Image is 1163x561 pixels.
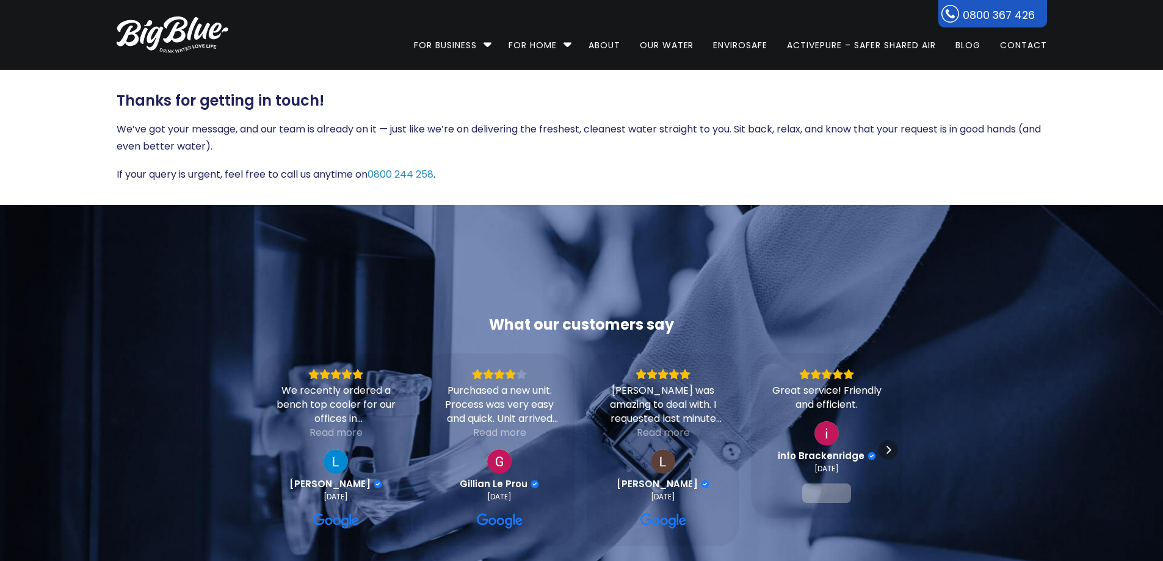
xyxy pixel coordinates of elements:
[275,383,396,425] div: We recently ordered a bench top cooler for our offices in [GEOGRAPHIC_DATA]. The process was so s...
[487,449,512,474] a: View on Google
[778,451,876,461] a: Review by info Brackenridge
[701,480,709,488] div: Verified Customer
[651,449,675,474] a: View on Google
[324,492,348,502] div: [DATE]
[439,383,560,425] div: Purchased a new unit. Process was very easy and quick. Unit arrived very quickly. Only problem wa...
[117,121,1047,155] p: We’ve got your message, and our team is already on it — just like we’re on delivering the freshes...
[617,479,698,490] span: [PERSON_NAME]
[275,369,396,380] div: Rating: 5.0 out of 5
[324,449,348,474] img: Luke Mitchell
[487,449,512,474] img: Gillian Le Prou
[313,512,360,531] a: View on Google
[766,369,887,380] div: Rating: 5.0 out of 5
[651,449,675,474] img: Lily Stevenson
[260,353,902,546] div: Carousel
[814,464,839,474] div: [DATE]
[651,492,675,502] div: [DATE]
[531,480,539,488] div: Verified Customer
[117,92,1047,110] h3: Thanks for getting in touch!
[637,425,690,440] div: Read more
[766,383,887,411] div: Great service! Friendly and efficient.
[487,492,512,502] div: [DATE]
[289,479,371,490] span: [PERSON_NAME]
[439,369,560,380] div: Rating: 4.0 out of 5
[460,479,527,490] span: Gillian Le Prou
[778,451,864,461] span: info Brackenridge
[117,166,1047,183] p: If your query is urgent, feel free to call us anytime on .
[814,421,839,446] img: info Brackenridge
[603,383,723,425] div: [PERSON_NAME] was amazing to deal with. I requested last minute for a short term hire (2 days) an...
[814,421,839,446] a: View on Google
[868,452,876,460] div: Verified Customer
[324,449,348,474] a: View on Google
[617,479,709,490] a: Review by Lily Stevenson
[802,483,851,503] a: View on Google
[368,167,433,181] a: 0800 244 258
[117,16,228,53] img: logo
[477,512,523,531] a: View on Google
[374,480,382,488] div: Verified Customer
[260,315,902,335] div: What our customers say
[603,369,723,380] div: Rating: 5.0 out of 5
[460,479,539,490] a: Review by Gillian Le Prou
[265,440,284,460] div: Previous
[473,425,526,440] div: Read more
[289,479,382,490] a: Review by Luke Mitchell
[640,512,687,531] a: View on Google
[310,425,363,440] div: Read more
[879,440,898,460] div: Next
